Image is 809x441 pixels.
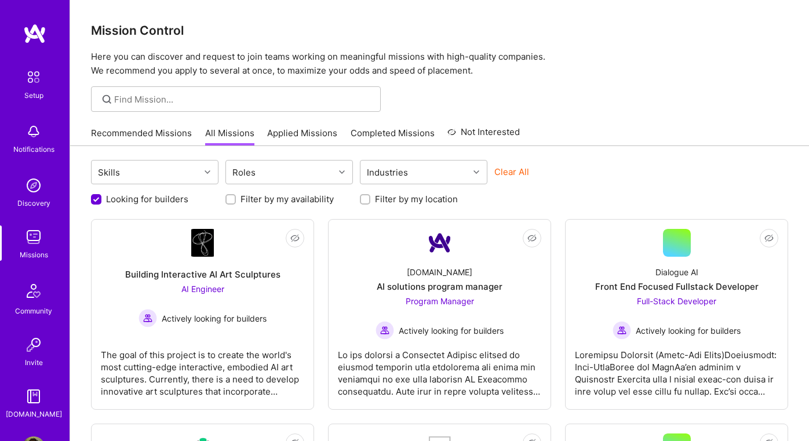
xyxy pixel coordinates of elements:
div: Front End Focused Fullstack Developer [595,280,759,293]
img: Community [20,277,48,305]
div: Industries [364,164,411,181]
div: [DOMAIN_NAME] [407,266,472,278]
div: Community [15,305,52,317]
i: icon EyeClosed [527,234,537,243]
a: Company LogoBuilding Interactive AI Art SculpturesAI Engineer Actively looking for buildersActive... [101,229,304,400]
img: Actively looking for builders [613,321,631,340]
a: Company Logo[DOMAIN_NAME]AI solutions program managerProgram Manager Actively looking for builder... [338,229,541,400]
div: AI solutions program manager [377,280,502,293]
div: Lo ips dolorsi a Consectet Adipisc elitsed do eiusmod temporin utla etdolorema ali enima min veni... [338,340,541,398]
img: guide book [22,385,45,408]
a: Completed Missions [351,127,435,146]
img: Actively looking for builders [139,309,157,327]
span: AI Engineer [181,284,224,294]
div: Discovery [17,197,50,209]
div: Missions [20,249,48,261]
label: Filter by my availability [240,193,334,205]
img: Actively looking for builders [376,321,394,340]
span: Full-Stack Developer [637,296,716,306]
i: icon Chevron [473,169,479,175]
i: icon Chevron [339,169,345,175]
input: Find Mission... [114,93,372,105]
span: Actively looking for builders [162,312,267,325]
img: Company Logo [426,229,454,257]
img: discovery [22,174,45,197]
div: Notifications [13,143,54,155]
i: icon EyeClosed [764,234,774,243]
a: Applied Missions [267,127,337,146]
div: The goal of this project is to create the world's most cutting-edge interactive, embodied AI art ... [101,340,304,398]
img: Invite [22,333,45,356]
h3: Mission Control [91,23,788,38]
div: Skills [95,164,123,181]
p: Here you can discover and request to join teams working on meaningful missions with high-quality ... [91,50,788,78]
div: Roles [229,164,258,181]
a: Recommended Missions [91,127,192,146]
i: icon EyeClosed [290,234,300,243]
img: bell [22,120,45,143]
img: Company Logo [191,229,214,257]
div: Invite [25,356,43,369]
label: Filter by my location [375,193,458,205]
img: logo [23,23,46,44]
div: Dialogue AI [655,266,698,278]
span: Actively looking for builders [399,325,504,337]
a: Dialogue AIFront End Focused Fullstack DeveloperFull-Stack Developer Actively looking for builder... [575,229,778,400]
div: Setup [24,89,43,101]
img: teamwork [22,225,45,249]
button: Clear All [494,166,529,178]
img: setup [21,65,46,89]
span: Program Manager [406,296,474,306]
div: Building Interactive AI Art Sculptures [125,268,280,280]
i: icon SearchGrey [100,93,114,106]
a: Not Interested [447,125,520,146]
div: [DOMAIN_NAME] [6,408,62,420]
i: icon Chevron [205,169,210,175]
a: All Missions [205,127,254,146]
span: Actively looking for builders [636,325,741,337]
div: Loremipsu Dolorsit (Ametc-Adi Elits)Doeiusmodt: Inci-UtlaBoree dol MagnAa’en adminim v Quisnostr ... [575,340,778,398]
label: Looking for builders [106,193,188,205]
